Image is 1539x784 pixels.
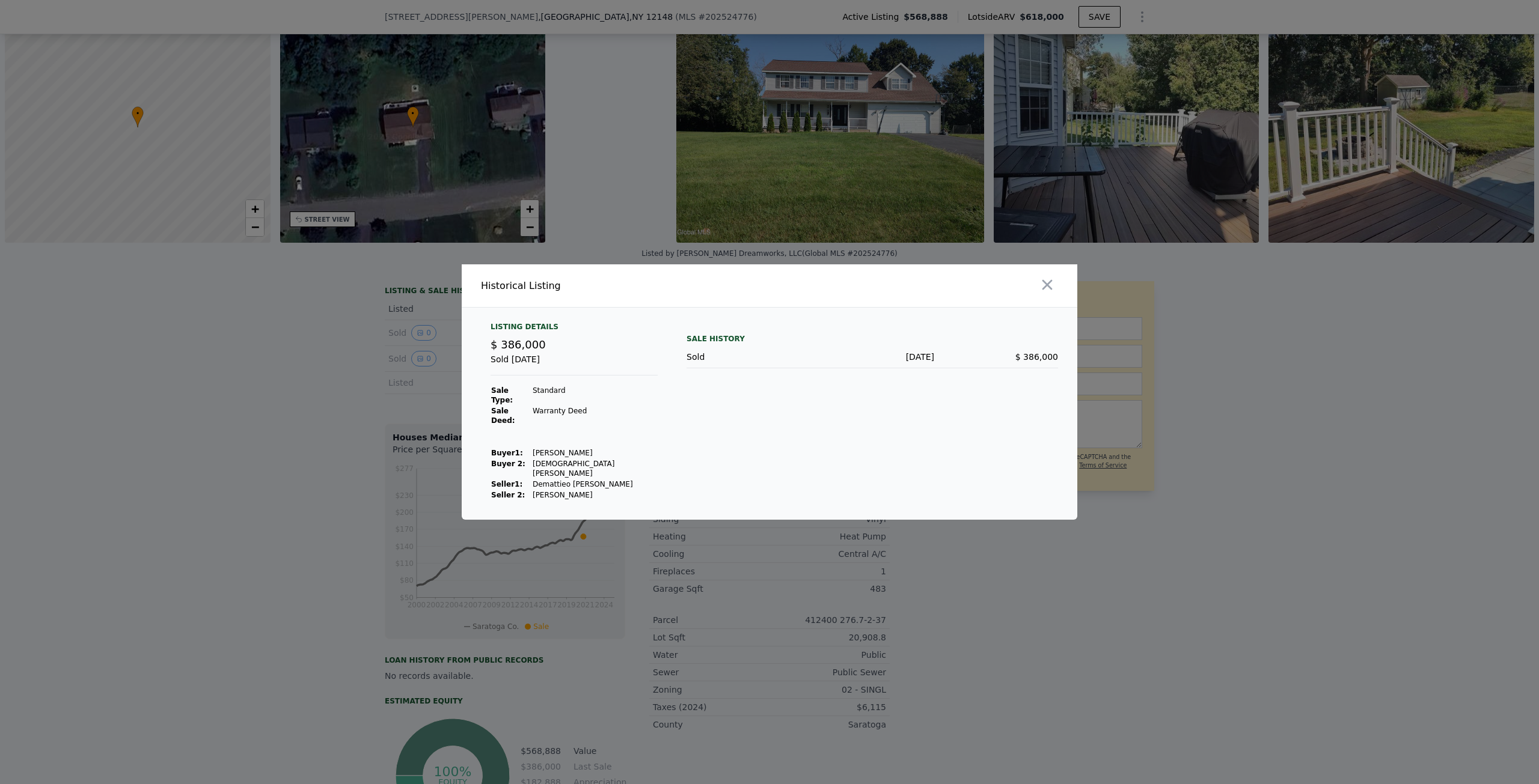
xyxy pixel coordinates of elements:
strong: Buyer 1 : [491,449,523,457]
td: Demattieo [PERSON_NAME] [532,479,658,490]
div: Sold [687,351,810,363]
span: $ 386,000 [1015,352,1058,362]
strong: Seller 2: [491,491,525,499]
td: [DEMOGRAPHIC_DATA][PERSON_NAME] [532,458,658,479]
strong: Seller 1 : [491,480,522,488]
strong: Sale Deed: [491,407,515,425]
span: $ 386,000 [491,338,546,351]
div: [DATE] [810,351,934,363]
td: [PERSON_NAME] [532,490,658,500]
strong: Buyer 2: [491,460,525,468]
td: Warranty Deed [532,406,658,426]
div: Sold [DATE] [491,353,658,375]
td: [PERSON_NAME] [532,448,658,458]
div: Sale History [687,332,1058,346]
strong: Sale Type: [491,386,513,404]
div: Listing Details [491,322,658,336]
div: Historical Listing [481,279,765,293]
td: Standard [532,385,658,406]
